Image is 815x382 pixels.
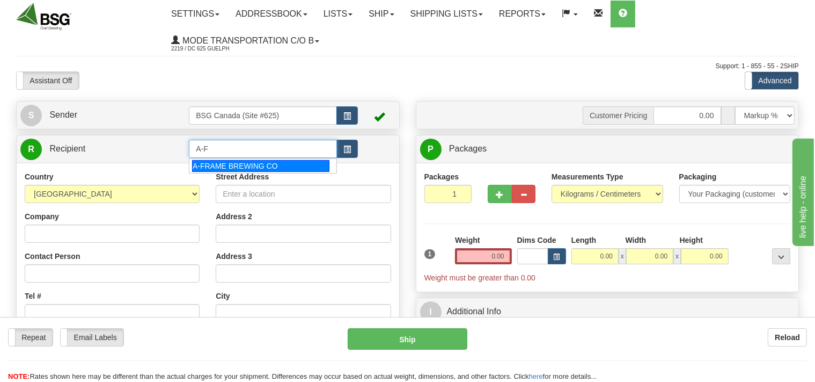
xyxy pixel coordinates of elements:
label: Height [680,235,703,246]
span: Customer Pricing [583,106,654,125]
a: Ship [361,1,402,27]
span: S [20,105,42,126]
input: Recipient Id [189,140,336,158]
label: Weight [455,235,480,246]
label: Tel # [25,291,41,301]
label: Advanced [745,72,798,89]
label: Country [25,171,54,182]
span: Weight must be greater than 0.00 [424,273,536,282]
span: Packages [449,144,487,153]
a: Reports [491,1,554,27]
span: Sender [49,110,77,119]
label: Width [626,235,647,246]
a: R Recipient [20,138,170,160]
button: Reload [768,328,807,347]
label: Length [571,235,597,246]
span: x [673,248,681,264]
iframe: chat widget [790,136,814,246]
span: I [420,301,442,323]
label: Address 2 [216,211,252,222]
span: x [619,248,626,264]
label: City [216,291,230,301]
a: Addressbook [227,1,315,27]
label: Address 3 [216,251,252,262]
label: Repeat [9,329,53,346]
label: Street Address [216,171,269,182]
b: Reload [775,333,800,342]
div: ... [772,248,790,264]
a: Shipping lists [402,1,491,27]
span: NOTE: [8,372,30,380]
label: Assistant Off [17,72,79,89]
span: Mode Transportation c/o B [180,36,314,45]
label: Company [25,211,59,222]
span: 2219 / DC 625 Guelph [171,44,252,54]
a: Mode Transportation c/o B 2219 / DC 625 Guelph [163,27,327,54]
span: Recipient [49,144,85,153]
label: Measurements Type [552,171,623,182]
span: P [420,139,442,160]
div: Support: 1 - 855 - 55 - 2SHIP [16,62,799,71]
a: P Packages [420,138,795,160]
label: Packaging [679,171,717,182]
button: Ship [348,328,467,350]
img: logo2219.jpg [16,3,71,30]
input: Enter a location [216,185,391,203]
div: live help - online [8,6,99,19]
div: A-FRAME BREWING CO [192,160,329,172]
a: Settings [163,1,227,27]
span: 1 [424,249,436,259]
a: IAdditional Info [420,301,795,323]
a: here [529,372,543,380]
a: S Sender [20,104,189,126]
span: R [20,139,42,160]
a: Lists [315,1,361,27]
label: Contact Person [25,251,80,262]
label: Email Labels [61,329,123,346]
label: Packages [424,171,459,182]
input: Sender Id [189,106,336,125]
label: Dims Code [517,235,556,246]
